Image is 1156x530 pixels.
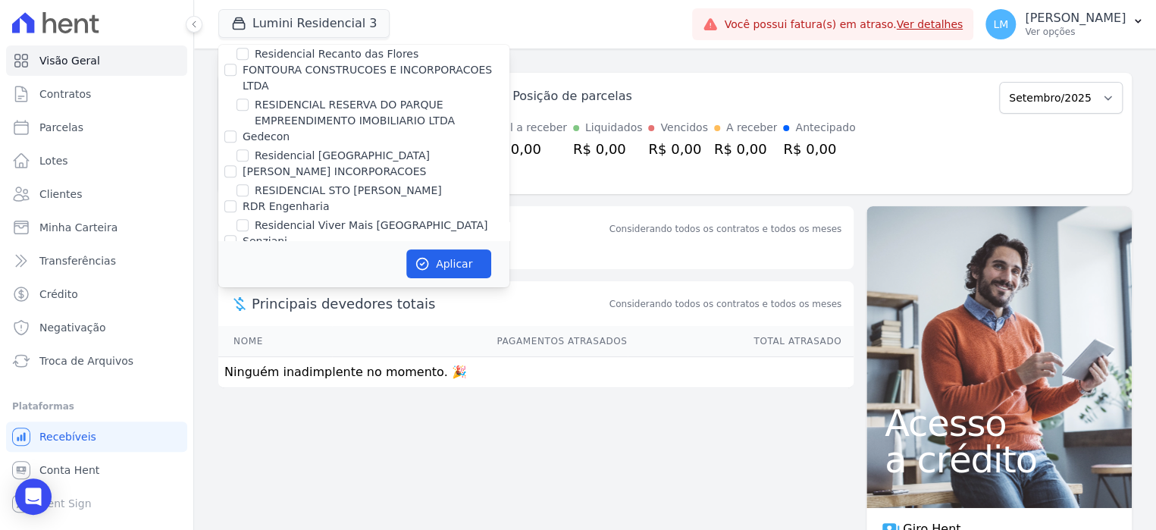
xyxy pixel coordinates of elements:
div: R$ 0,00 [573,139,643,159]
div: R$ 0,00 [648,139,707,159]
a: Crédito [6,279,187,309]
span: Você possui fatura(s) em atraso. [724,17,963,33]
a: Parcelas [6,112,187,143]
span: Acesso [885,405,1114,441]
a: Minha Carteira [6,212,187,243]
div: Liquidados [585,120,643,136]
div: R$ 0,00 [714,139,778,159]
div: A receber [726,120,778,136]
label: Senziani [243,235,287,247]
div: Considerando todos os contratos e todos os meses [609,222,841,236]
button: Aplicar [406,249,491,278]
a: Recebíveis [6,422,187,452]
span: Transferências [39,253,116,268]
span: Contratos [39,86,91,102]
span: Troca de Arquivos [39,353,133,368]
label: Gedecon [243,130,290,143]
a: Lotes [6,146,187,176]
label: Residencial [GEOGRAPHIC_DATA] [255,148,430,164]
span: LM [993,19,1008,30]
span: Minha Carteira [39,220,117,235]
div: Antecipado [795,120,855,136]
label: FONTOURA CONSTRUCOES E INCORPORACOES LTDA [243,64,492,92]
span: Parcelas [39,120,83,135]
a: Clientes [6,179,187,209]
span: Recebíveis [39,429,96,444]
div: Vencidos [660,120,707,136]
td: Ninguém inadimplente no momento. 🎉 [218,357,854,388]
span: Crédito [39,287,78,302]
th: Total Atrasado [628,326,854,357]
span: Clientes [39,187,82,202]
span: a crédito [885,441,1114,478]
button: LM [PERSON_NAME] Ver opções [973,3,1156,45]
div: Posição de parcelas [512,87,632,105]
div: Plataformas [12,397,181,416]
label: Residencial Recanto das Flores [255,46,418,62]
label: RESIDENCIAL STO [PERSON_NAME] [255,183,442,199]
a: Conta Hent [6,455,187,485]
a: Visão Geral [6,45,187,76]
a: Ver detalhes [897,18,963,30]
span: Negativação [39,320,106,335]
p: [PERSON_NAME] [1025,11,1126,26]
span: Lotes [39,153,68,168]
span: Considerando todos os contratos e todos os meses [609,297,841,311]
label: [PERSON_NAME] INCORPORACOES [243,165,426,177]
p: Sem saldo devedor no momento. 🎉 [218,239,854,269]
a: Troca de Arquivos [6,346,187,376]
span: Principais devedores totais [252,293,606,314]
p: Ver opções [1025,26,1126,38]
div: R$ 0,00 [488,139,567,159]
div: Open Intercom Messenger [15,478,52,515]
label: Residencial Viver Mais [GEOGRAPHIC_DATA] [255,218,488,234]
button: Lumini Residencial 3 [218,9,390,38]
label: RDR Engenharia [243,200,329,212]
div: R$ 0,00 [783,139,855,159]
a: Contratos [6,79,187,109]
th: Pagamentos Atrasados [332,326,628,357]
span: Conta Hent [39,463,99,478]
span: Visão Geral [39,53,100,68]
div: Total a receber [488,120,567,136]
a: Transferências [6,246,187,276]
label: RESIDENCIAL RESERVA DO PARQUE EMPREENDIMENTO IMOBILIARIO LTDA [255,97,509,129]
th: Nome [218,326,332,357]
a: Negativação [6,312,187,343]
